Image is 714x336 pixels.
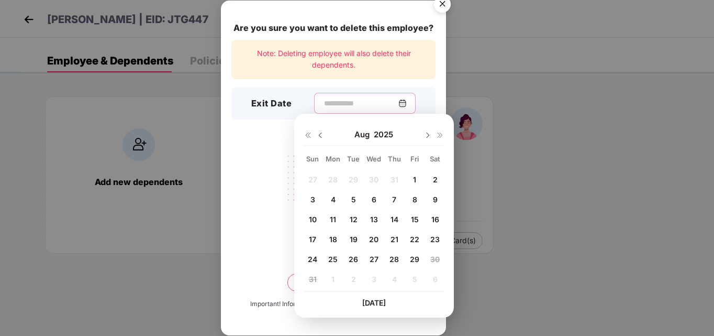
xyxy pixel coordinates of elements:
span: 4 [331,195,336,204]
span: 7 [392,195,396,204]
span: 10 [309,215,317,224]
span: 24 [308,255,317,264]
span: 14 [391,215,398,224]
span: 15 [411,215,419,224]
span: 16 [431,215,439,224]
span: 17 [309,235,316,244]
span: 3 [310,195,315,204]
img: svg+xml;base64,PHN2ZyB4bWxucz0iaHR0cDovL3d3dy53My5vcmcvMjAwMC9zdmciIHdpZHRoPSIxNiIgaGVpZ2h0PSIxNi... [304,131,312,139]
span: 25 [328,255,338,264]
h3: Exit Date [251,97,292,111]
div: Fri [406,154,424,164]
span: 26 [349,255,358,264]
span: 1 [413,175,416,184]
img: svg+xml;base64,PHN2ZyBpZD0iRHJvcGRvd24tMzJ4MzIiIHhtbG5zPSJodHRwOi8vd3d3LnczLm9yZy8yMDAwL3N2ZyIgd2... [316,131,325,139]
span: 19 [350,235,358,244]
span: 21 [391,235,398,244]
button: Delete permanently [287,274,380,291]
img: svg+xml;base64,PHN2ZyB4bWxucz0iaHR0cDovL3d3dy53My5vcmcvMjAwMC9zdmciIHdpZHRoPSIxNiIgaGVpZ2h0PSIxNi... [436,131,444,139]
span: 9 [433,195,438,204]
div: Sun [304,154,322,164]
span: 23 [430,235,440,244]
span: 28 [389,255,399,264]
span: 2025 [374,129,393,140]
div: Important! Information once deleted, can’t be recovered. [250,299,417,309]
span: Aug [354,129,374,140]
div: Sat [426,154,444,164]
div: Wed [365,154,383,164]
div: Tue [344,154,363,164]
span: [DATE] [362,298,386,307]
span: 6 [372,195,376,204]
span: 5 [351,195,356,204]
div: Mon [324,154,342,164]
span: 18 [329,235,337,244]
span: 22 [410,235,419,244]
div: Thu [385,154,404,164]
div: Are you sure you want to delete this employee? [231,21,436,35]
span: 8 [412,195,417,204]
img: svg+xml;base64,PHN2ZyB4bWxucz0iaHR0cDovL3d3dy53My5vcmcvMjAwMC9zdmciIHdpZHRoPSIyMjQiIGhlaWdodD0iMT... [275,149,392,231]
span: 29 [410,255,419,264]
span: 11 [330,215,336,224]
span: 20 [369,235,378,244]
span: 2 [433,175,438,184]
span: 27 [370,255,378,264]
img: svg+xml;base64,PHN2ZyBpZD0iQ2FsZW5kYXItMzJ4MzIiIHhtbG5zPSJodHRwOi8vd3d3LnczLm9yZy8yMDAwL3N2ZyIgd2... [398,99,407,107]
span: 13 [370,215,378,224]
span: 12 [350,215,358,224]
div: Note: Deleting employee will also delete their dependents. [231,40,436,79]
img: svg+xml;base64,PHN2ZyBpZD0iRHJvcGRvd24tMzJ4MzIiIHhtbG5zPSJodHRwOi8vd3d3LnczLm9yZy8yMDAwL3N2ZyIgd2... [423,131,432,139]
